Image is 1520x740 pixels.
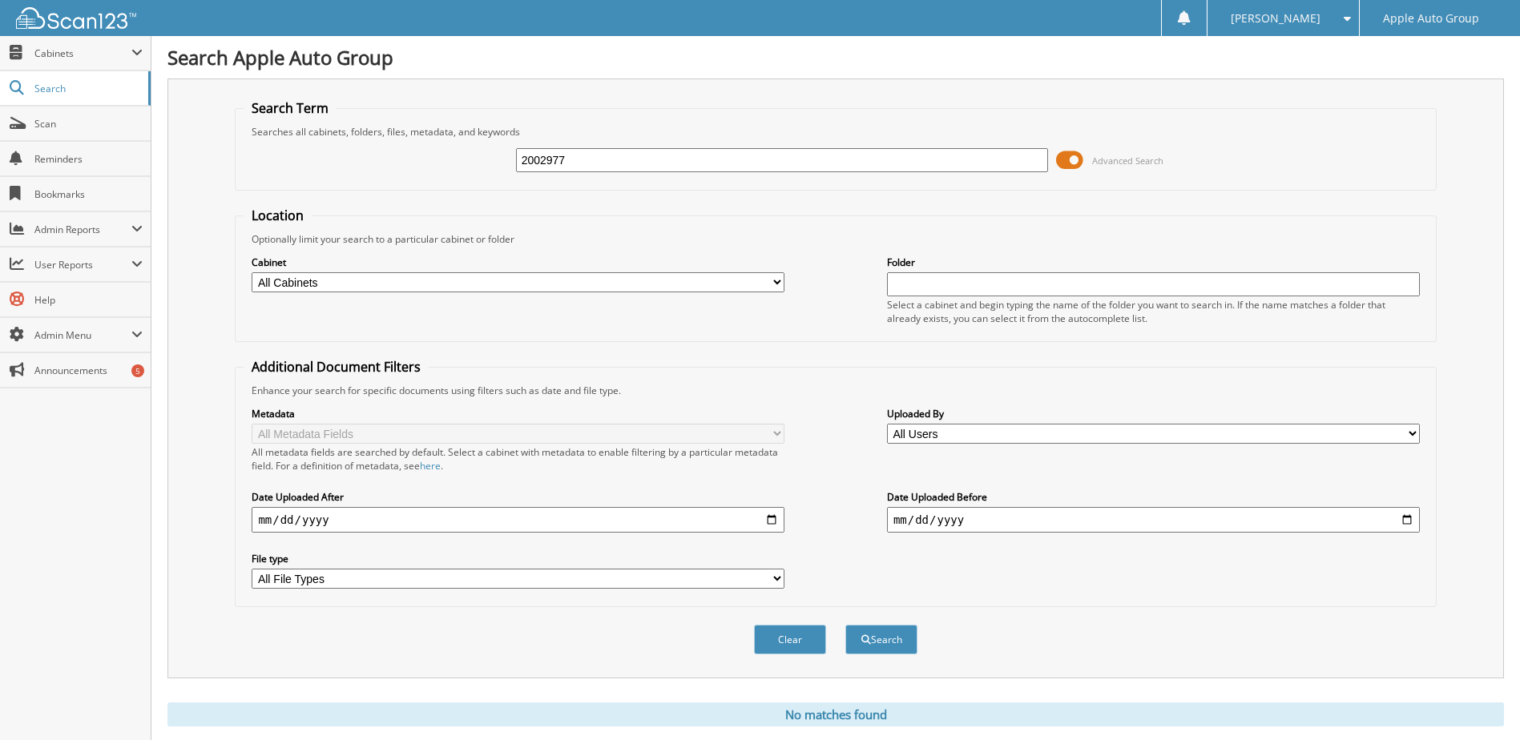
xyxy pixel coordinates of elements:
[131,364,144,377] div: 5
[887,507,1420,533] input: end
[244,125,1427,139] div: Searches all cabinets, folders, files, metadata, and keywords
[34,152,143,166] span: Reminders
[420,459,441,473] a: here
[1092,155,1163,167] span: Advanced Search
[244,207,312,224] legend: Location
[34,46,131,60] span: Cabinets
[845,625,917,654] button: Search
[252,407,784,420] label: Metadata
[16,7,136,29] img: scan123-logo-white.svg
[34,258,131,271] span: User Reports
[252,445,784,473] div: All metadata fields are searched by default. Select a cabinet with metadata to enable filtering b...
[244,384,1427,397] div: Enhance your search for specific documents using filters such as date and file type.
[34,328,131,342] span: Admin Menu
[167,44,1504,70] h1: Search Apple Auto Group
[34,223,131,236] span: Admin Reports
[34,293,143,307] span: Help
[244,358,429,376] legend: Additional Document Filters
[887,298,1420,325] div: Select a cabinet and begin typing the name of the folder you want to search in. If the name match...
[252,490,784,504] label: Date Uploaded After
[34,117,143,131] span: Scan
[1231,14,1320,23] span: [PERSON_NAME]
[34,364,143,377] span: Announcements
[887,407,1420,420] label: Uploaded By
[887,490,1420,504] label: Date Uploaded Before
[244,232,1427,246] div: Optionally limit your search to a particular cabinet or folder
[887,255,1420,269] label: Folder
[252,552,784,565] label: File type
[244,99,337,117] legend: Search Term
[34,82,140,95] span: Search
[34,187,143,201] span: Bookmarks
[252,507,784,533] input: start
[167,702,1504,726] div: No matches found
[1383,14,1479,23] span: Apple Auto Group
[252,255,784,269] label: Cabinet
[754,625,826,654] button: Clear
